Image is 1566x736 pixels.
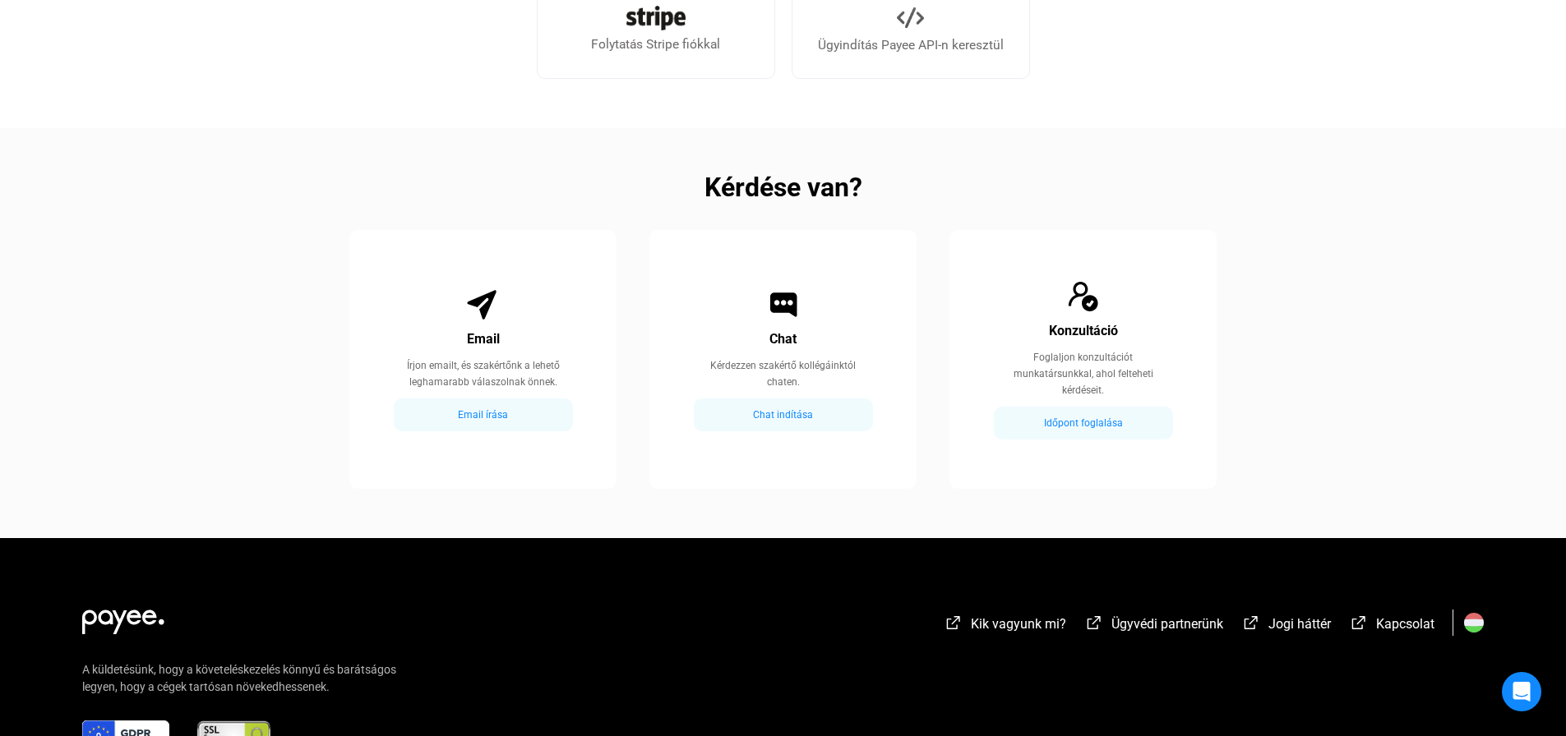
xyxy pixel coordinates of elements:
[971,616,1066,632] span: Kik vagyunk mi?
[994,349,1172,398] div: Foglaljon konzultációt munkatársunkkal, ahol felteheti kérdéseit.
[467,288,500,321] img: Email
[399,405,568,425] div: Email írása
[769,329,797,349] div: Chat
[694,357,872,390] div: Kérdezzen szakértő kollégáinktól chaten.
[394,398,573,431] button: Email írása
[626,6,686,30] img: Stripe
[944,619,1066,634] a: external-link-whiteKik vagyunk mi?
[699,405,868,425] div: Chat indítása
[1376,616,1434,632] span: Kapcsolat
[818,35,1004,55] div: Ügyindítás Payee API-n keresztül
[1268,616,1331,632] span: Jogi háttér
[999,413,1168,433] div: Időpont foglalása
[994,407,1173,439] button: Időpont foglalása
[897,4,924,31] img: API
[1464,613,1484,632] img: HU.svg
[767,288,800,321] img: Chat
[1349,614,1369,631] img: external-link-white
[394,357,572,390] div: Írjon emailt, és szakértőnk a lehető leghamarabb válaszolnak önnek.
[1084,614,1104,631] img: external-link-white
[1084,619,1223,634] a: external-link-whiteÜgyvédi partnerünk
[704,177,862,197] h2: Kérdése van?
[694,398,873,431] button: Chat indítása
[82,600,164,634] img: white-payee-white-dot.svg
[1241,614,1261,631] img: external-link-white
[467,329,500,349] div: Email
[944,614,963,631] img: external-link-white
[1502,672,1541,711] div: Open Intercom Messenger
[1067,280,1100,313] img: Consultation
[1349,619,1434,634] a: external-link-whiteKapcsolat
[1049,321,1118,341] div: Konzultáció
[1111,616,1223,632] span: Ügyvédi partnerünk
[591,34,720,54] div: Folytatás Stripe fiókkal
[1241,619,1331,634] a: external-link-whiteJogi háttér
